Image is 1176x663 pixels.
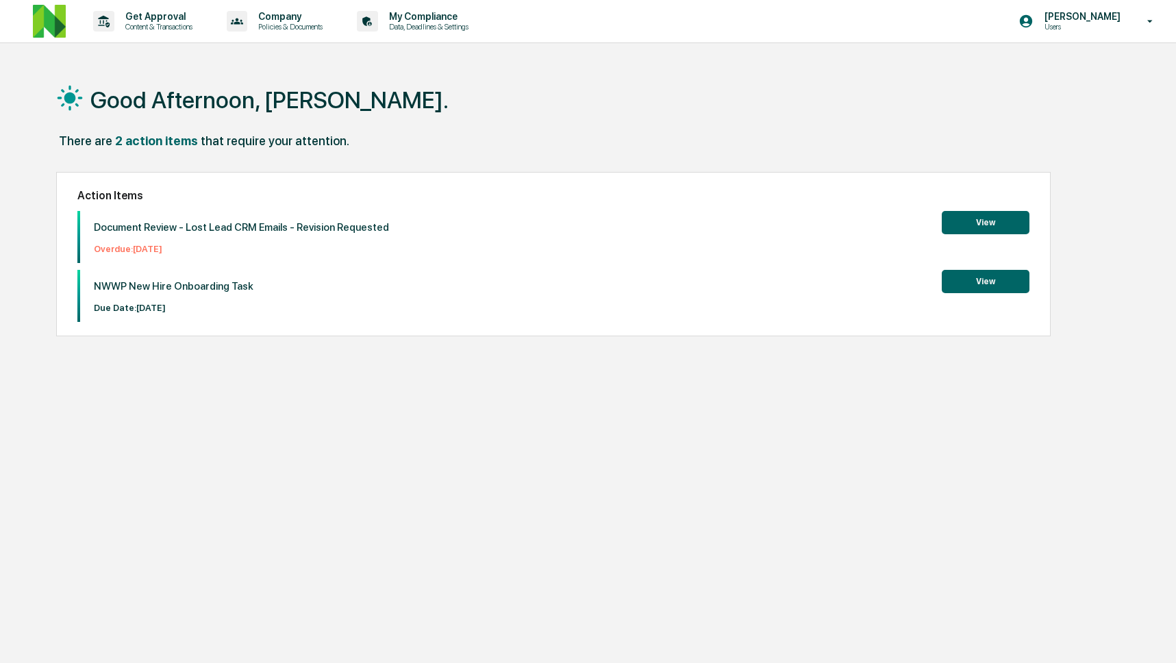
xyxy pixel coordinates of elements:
div: 2 action items [115,134,198,148]
img: logo [33,5,66,38]
div: that require your attention. [201,134,349,148]
p: Document Review - Lost Lead CRM Emails - Revision Requested [94,221,389,234]
p: Users [1034,22,1127,32]
p: Company [247,11,329,22]
button: View [942,211,1029,234]
p: Overdue: [DATE] [94,244,389,254]
p: Content & Transactions [114,22,199,32]
a: View [942,274,1029,287]
p: Get Approval [114,11,199,22]
p: NWWP New Hire Onboarding Task [94,280,253,292]
p: [PERSON_NAME] [1034,11,1127,22]
h2: Action Items [77,189,1030,202]
p: Policies & Documents [247,22,329,32]
a: View [942,215,1029,228]
button: View [942,270,1029,293]
p: Due Date: [DATE] [94,303,253,313]
div: There are [59,134,112,148]
p: My Compliance [378,11,475,22]
p: Data, Deadlines & Settings [378,22,475,32]
h1: Good Afternoon, [PERSON_NAME]. [90,86,449,114]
